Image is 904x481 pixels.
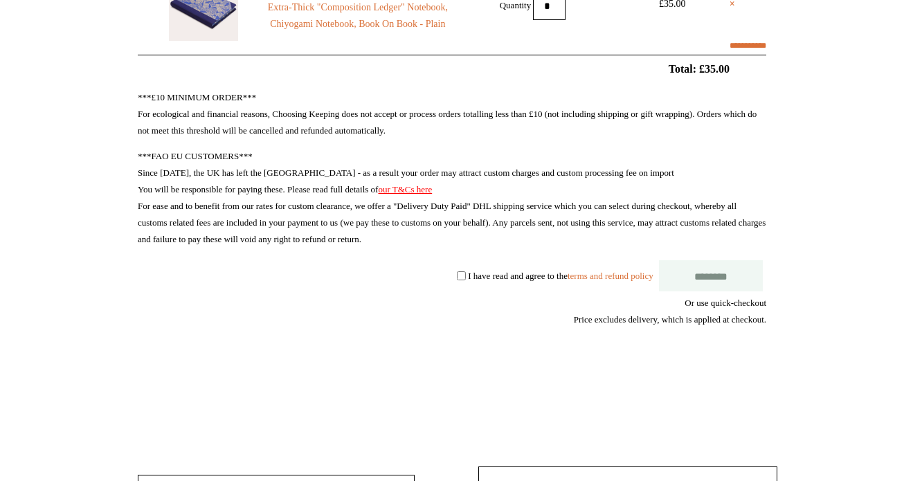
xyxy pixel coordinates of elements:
a: our T&Cs here [378,184,432,194]
label: I have read and agree to the [468,270,653,280]
h2: Total: £35.00 [106,62,798,75]
div: Price excludes delivery, which is applied at checkout. [138,311,766,328]
a: terms and refund policy [568,270,653,280]
div: Or use quick-checkout [138,295,766,328]
iframe: PayPal-paypal [662,378,766,415]
p: ***FAO EU CUSTOMERS*** Since [DATE], the UK has left the [GEOGRAPHIC_DATA] - as a result your ord... [138,148,766,248]
p: ***£10 MINIMUM ORDER*** For ecological and financial reasons, Choosing Keeping does not accept or... [138,89,766,139]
